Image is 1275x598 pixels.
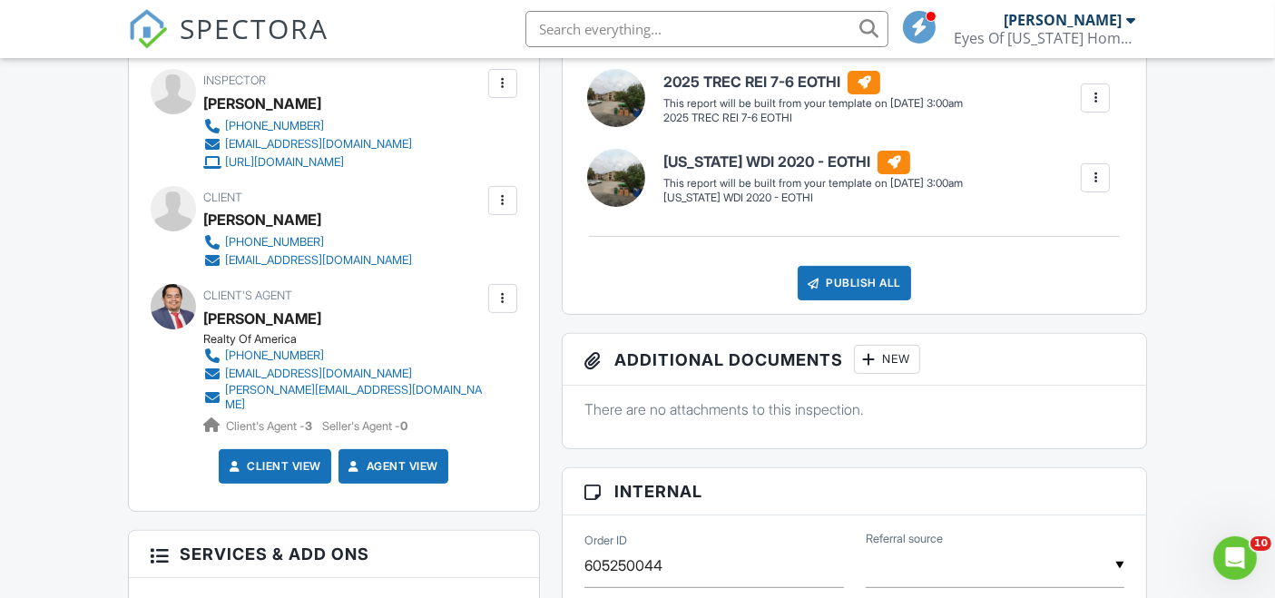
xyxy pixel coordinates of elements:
a: [EMAIL_ADDRESS][DOMAIN_NAME] [204,251,413,270]
h6: [US_STATE] WDI 2020 - EOTHI [663,151,963,174]
div: [PERSON_NAME] [204,206,322,233]
div: [EMAIL_ADDRESS][DOMAIN_NAME] [226,367,413,381]
span: Client's Agent - [227,419,316,433]
div: Realty Of America [204,332,498,347]
span: Client's Agent [204,289,293,302]
div: [PHONE_NUMBER] [226,119,325,133]
div: 2025 TREC REI 7-6 EOTHI [663,111,963,126]
label: Order ID [584,533,627,549]
a: [PERSON_NAME] [204,305,322,332]
div: [PERSON_NAME] [204,90,322,117]
div: [EMAIL_ADDRESS][DOMAIN_NAME] [226,137,413,152]
div: [PERSON_NAME] [1005,11,1123,29]
h3: Additional Documents [563,334,1147,386]
div: Publish All [798,266,911,300]
a: [PHONE_NUMBER] [204,233,413,251]
div: [PHONE_NUMBER] [226,235,325,250]
a: [URL][DOMAIN_NAME] [204,153,413,172]
span: Inspector [204,74,267,87]
strong: 0 [401,419,408,433]
span: Client [204,191,243,204]
p: There are no attachments to this inspection. [584,399,1125,419]
div: This report will be built from your template on [DATE] 3:00am [663,96,963,111]
span: 10 [1250,536,1271,551]
div: New [854,345,920,374]
div: [PHONE_NUMBER] [226,348,325,363]
a: [EMAIL_ADDRESS][DOMAIN_NAME] [204,365,484,383]
a: [PHONE_NUMBER] [204,117,413,135]
iframe: Intercom live chat [1213,536,1257,580]
span: Seller's Agent - [323,419,408,433]
div: [EMAIL_ADDRESS][DOMAIN_NAME] [226,253,413,268]
div: [URL][DOMAIN_NAME] [226,155,345,170]
span: SPECTORA [181,9,329,47]
div: This report will be built from your template on [DATE] 3:00am [663,176,963,191]
a: [PHONE_NUMBER] [204,347,484,365]
img: The Best Home Inspection Software - Spectora [128,9,168,49]
div: Eyes Of Texas Home Inspections [955,29,1136,47]
label: Referral source [866,531,943,547]
strong: 3 [306,419,313,433]
a: SPECTORA [128,25,329,63]
a: [EMAIL_ADDRESS][DOMAIN_NAME] [204,135,413,153]
h3: Services & Add ons [129,531,539,578]
input: Search everything... [525,11,888,47]
h3: Internal [563,468,1147,515]
div: [US_STATE] WDI 2020 - EOTHI [663,191,963,206]
a: Agent View [345,457,438,475]
h6: 2025 TREC REI 7-6 EOTHI [663,71,963,94]
div: [PERSON_NAME][EMAIL_ADDRESS][DOMAIN_NAME] [226,383,484,412]
a: [PERSON_NAME][EMAIL_ADDRESS][DOMAIN_NAME] [204,383,484,412]
a: Client View [225,457,321,475]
